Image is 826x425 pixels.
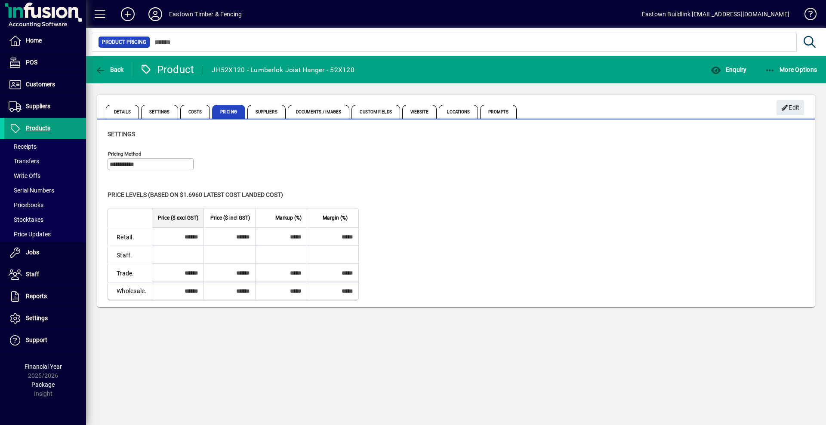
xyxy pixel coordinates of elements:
span: Financial Year [25,363,62,370]
span: Home [26,37,42,44]
span: Custom Fields [351,105,400,119]
span: Enquiry [711,66,746,73]
span: Receipts [9,143,37,150]
a: Support [4,330,86,351]
span: Products [26,125,50,131]
span: Costs [180,105,210,119]
span: Price ($ incl GST) [210,213,250,223]
div: Product [140,63,194,76]
button: Edit [777,100,804,115]
a: Staff [4,264,86,285]
span: Settings [141,105,178,119]
span: Documents / Images [288,105,350,119]
span: Website [402,105,437,119]
span: Jobs [26,249,39,256]
a: Pricebooks [4,198,86,212]
span: Price Updates [9,231,51,238]
span: Support [26,336,47,343]
a: Price Updates [4,227,86,242]
button: Back [93,62,126,77]
a: Write Offs [4,168,86,183]
span: Settings [108,131,135,138]
span: Prompts [480,105,517,119]
a: Jobs [4,242,86,263]
span: Markup (%) [275,213,302,223]
td: Staff. [108,246,152,264]
span: Write Offs [9,172,40,179]
a: Transfers [4,154,86,168]
button: Add [114,6,142,22]
button: More Options [763,62,820,77]
span: Back [95,66,124,73]
a: Knowledge Base [798,2,815,30]
span: Suppliers [26,103,50,110]
a: Suppliers [4,96,86,117]
div: JH52X120 - Lumberlok Joist Hanger - 52X120 [212,63,354,77]
a: Home [4,30,86,52]
span: Product Pricing [102,38,146,46]
span: Margin (%) [323,213,348,223]
span: Pricing [212,105,245,119]
span: Reports [26,293,47,300]
span: Price ($ excl GST) [158,213,198,223]
mat-label: Pricing method [108,151,142,157]
app-page-header-button: Back [86,62,133,77]
span: Price levels (based on $1.6960 Latest cost landed cost) [108,191,283,198]
a: Serial Numbers [4,183,86,198]
td: Wholesale. [108,282,152,300]
span: Locations [439,105,478,119]
td: Retail. [108,228,152,246]
a: Settings [4,308,86,329]
span: POS [26,59,37,66]
a: Customers [4,74,86,95]
a: Reports [4,286,86,307]
a: Receipts [4,139,86,154]
span: Pricebooks [9,202,43,208]
span: Suppliers [247,105,286,119]
button: Enquiry [709,62,749,77]
span: Package [31,381,55,388]
a: POS [4,52,86,73]
span: Transfers [9,158,39,165]
span: Stocktakes [9,216,43,223]
span: More Options [765,66,817,73]
div: Eastown Buildlink [EMAIL_ADDRESS][DOMAIN_NAME] [642,7,789,21]
span: Settings [26,315,48,321]
div: Eastown Timber & Fencing [169,7,242,21]
td: Trade. [108,264,152,282]
span: Edit [781,101,800,115]
span: Staff [26,271,39,278]
span: Details [106,105,139,119]
span: Customers [26,81,55,88]
a: Stocktakes [4,212,86,227]
button: Profile [142,6,169,22]
span: Serial Numbers [9,187,54,194]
